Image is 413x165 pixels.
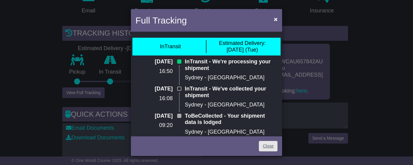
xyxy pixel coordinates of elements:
[185,113,278,126] p: ToBeCollected - Your shipment data is lodged
[135,122,173,129] p: 09:20
[135,68,173,75] p: 16:50
[259,141,278,151] a: Close
[135,95,173,102] p: 16:08
[135,113,173,119] p: [DATE]
[160,43,181,50] div: InTransit
[185,129,278,135] p: Sydney - [GEOGRAPHIC_DATA]
[135,59,173,65] p: [DATE]
[219,40,266,53] div: [DATE] (Tue)
[185,102,278,108] p: Sydney - [GEOGRAPHIC_DATA]
[185,75,278,81] p: Sydney - [GEOGRAPHIC_DATA]
[185,59,278,71] p: InTransit - We're processing your shipment
[185,86,278,99] p: InTransit - We've collected your shipment
[274,16,278,23] span: ×
[135,86,173,92] p: [DATE]
[135,14,187,27] h4: Full Tracking
[219,40,266,46] span: Estimated Delivery:
[271,13,281,25] button: Close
